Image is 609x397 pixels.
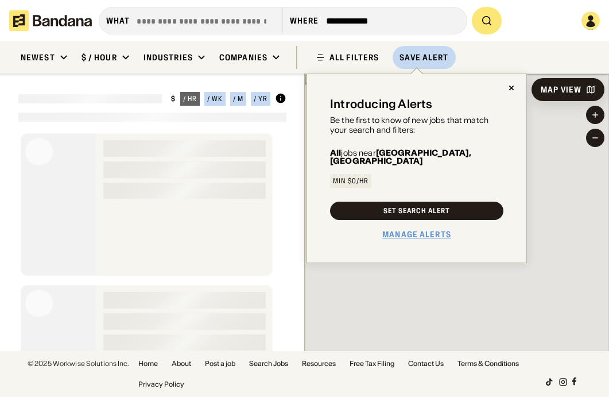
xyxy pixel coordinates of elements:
[254,95,267,102] div: / yr
[205,360,235,367] a: Post a job
[18,129,286,351] div: grid
[172,360,191,367] a: About
[82,52,117,63] div: $ / hour
[106,16,130,26] div: what
[333,178,368,184] div: Min $0/hr
[330,97,433,111] div: Introducing Alerts
[541,86,581,94] div: Map View
[28,360,129,367] div: © 2025 Workwise Solutions Inc.
[330,148,471,166] b: [GEOGRAPHIC_DATA], [GEOGRAPHIC_DATA]
[138,381,184,388] a: Privacy Policy
[330,149,503,165] div: jobs near
[138,360,158,367] a: Home
[329,53,379,61] div: ALL FILTERS
[290,16,319,26] div: Where
[330,148,341,158] b: All
[249,360,288,367] a: Search Jobs
[330,115,503,135] div: Be the first to know of new jobs that match your search and filters:
[9,10,92,31] img: Bandana logotype
[183,95,197,102] div: / hr
[382,229,451,240] a: Manage Alerts
[302,360,336,367] a: Resources
[383,207,449,214] div: Set Search Alert
[408,360,444,367] a: Contact Us
[21,52,55,63] div: Newest
[207,95,223,102] div: / wk
[143,52,193,63] div: Industries
[350,360,394,367] a: Free Tax Filing
[399,52,448,63] div: Save Alert
[457,360,519,367] a: Terms & Conditions
[233,95,243,102] div: / m
[219,52,267,63] div: Companies
[171,94,176,103] div: $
